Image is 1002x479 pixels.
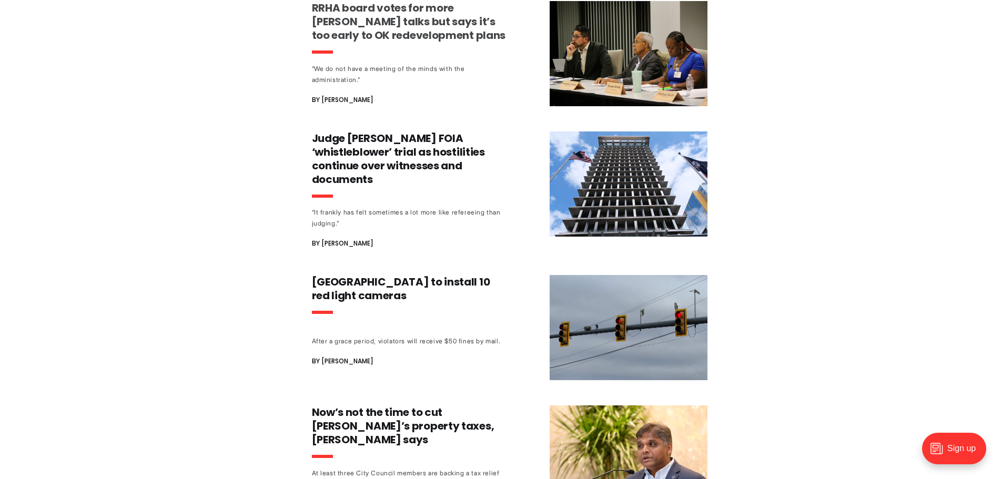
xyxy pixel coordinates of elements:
span: By [PERSON_NAME] [312,237,373,250]
a: RRHA board votes for more [PERSON_NAME] talks but says it’s too early to OK redevelopment plans “... [312,1,707,106]
img: Richmond to install 10 red light cameras [550,275,707,380]
span: By [PERSON_NAME] [312,94,373,106]
div: After a grace period, violators will receive $50 fines by mail. [312,335,508,346]
div: “It frankly has felt sometimes a lot more like refereeing than judging.” [312,207,508,229]
iframe: portal-trigger [913,427,1002,479]
a: [GEOGRAPHIC_DATA] to install 10 red light cameras After a grace period, violators will receive $5... [312,275,707,380]
h3: RRHA board votes for more [PERSON_NAME] talks but says it’s too early to OK redevelopment plans [312,1,508,42]
span: By [PERSON_NAME] [312,355,373,368]
h3: Now’s not the time to cut [PERSON_NAME]’s property taxes, [PERSON_NAME] says [312,405,508,446]
h3: [GEOGRAPHIC_DATA] to install 10 red light cameras [312,275,508,302]
div: “We do not have a meeting of the minds with the administration.” [312,63,508,85]
a: Judge [PERSON_NAME] FOIA ‘whistleblower’ trial as hostilities continue over witnesses and documen... [312,131,707,250]
img: Judge postpones FOIA ‘whistleblower’ trial as hostilities continue over witnesses and documents [550,131,707,237]
h3: Judge [PERSON_NAME] FOIA ‘whistleblower’ trial as hostilities continue over witnesses and documents [312,131,508,186]
img: RRHA board votes for more Gilpin talks but says it’s too early to OK redevelopment plans [550,1,707,106]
